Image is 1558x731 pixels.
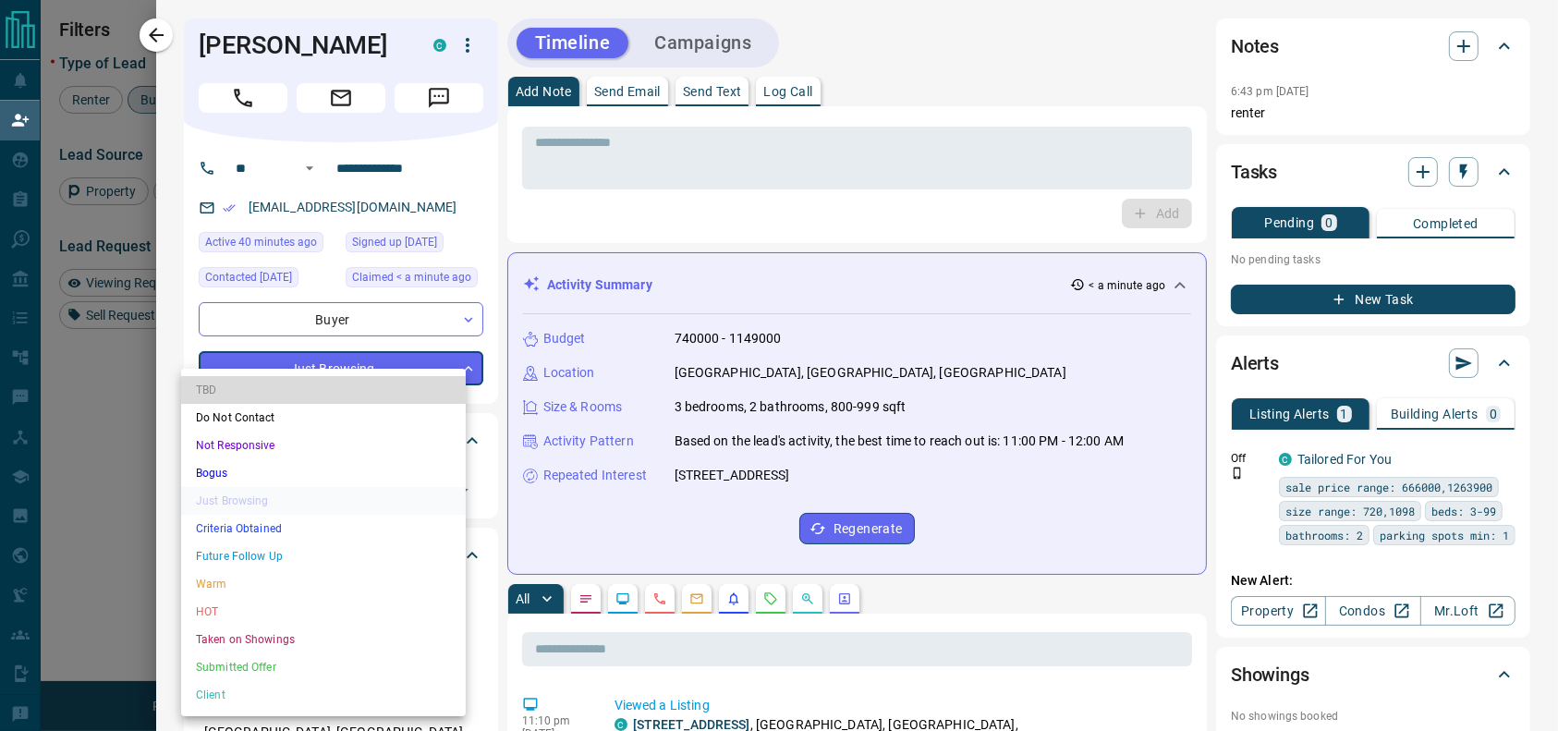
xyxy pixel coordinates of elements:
li: Warm [181,570,466,598]
li: Taken on Showings [181,626,466,653]
li: Client [181,681,466,709]
li: TBD [181,376,466,404]
li: Future Follow Up [181,542,466,570]
li: Submitted Offer [181,653,466,681]
li: Not Responsive [181,432,466,459]
li: Do Not Contact [181,404,466,432]
li: Criteria Obtained [181,515,466,542]
li: HOT [181,598,466,626]
li: Bogus [181,459,466,487]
